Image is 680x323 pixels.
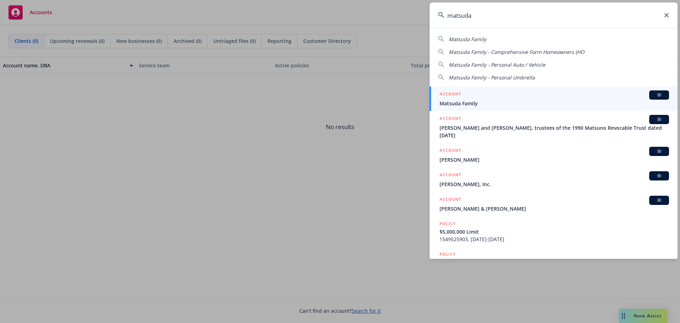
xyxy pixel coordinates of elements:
[440,196,461,204] h5: ACCOUNT
[652,173,666,179] span: BI
[652,197,666,204] span: BI
[449,49,584,55] span: Matsuda Family - Comprehensive Form Homeowners (HO
[440,205,669,212] span: [PERSON_NAME] & [PERSON_NAME]
[430,2,678,28] input: Search...
[440,180,669,188] span: [PERSON_NAME], Inc.
[449,74,535,81] span: Matsuda Family - Personal Umbrella
[430,111,678,143] a: ACCOUNTBI[PERSON_NAME] and [PERSON_NAME], trustees of the 1990 Matsuno Revocable Trust dated [DATE]
[440,251,456,258] h5: POLICY
[440,115,461,123] h5: ACCOUNT
[440,235,669,243] span: 1549525903, [DATE]-[DATE]
[440,220,456,227] h5: POLICY
[430,143,678,167] a: ACCOUNTBI[PERSON_NAME]
[440,258,669,266] span: $5,000,000 Limit
[430,167,678,192] a: ACCOUNTBI[PERSON_NAME], Inc.
[652,116,666,123] span: BI
[440,171,461,180] h5: ACCOUNT
[440,228,669,235] span: $5,000,000 Limit
[449,61,545,68] span: Matsuda Family - Personal Auto / Vehicle
[440,100,669,107] span: Matsuda Family
[430,216,678,247] a: POLICY$5,000,000 Limit1549525903, [DATE]-[DATE]
[449,36,486,43] span: Matsuda Family
[430,192,678,216] a: ACCOUNTBI[PERSON_NAME] & [PERSON_NAME]
[652,92,666,98] span: BI
[440,156,669,163] span: [PERSON_NAME]
[430,87,678,111] a: ACCOUNTBIMatsuda Family
[440,147,461,155] h5: ACCOUNT
[430,247,678,277] a: POLICY$5,000,000 Limit
[440,124,669,139] span: [PERSON_NAME] and [PERSON_NAME], trustees of the 1990 Matsuno Revocable Trust dated [DATE]
[440,90,461,99] h5: ACCOUNT
[652,148,666,155] span: BI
